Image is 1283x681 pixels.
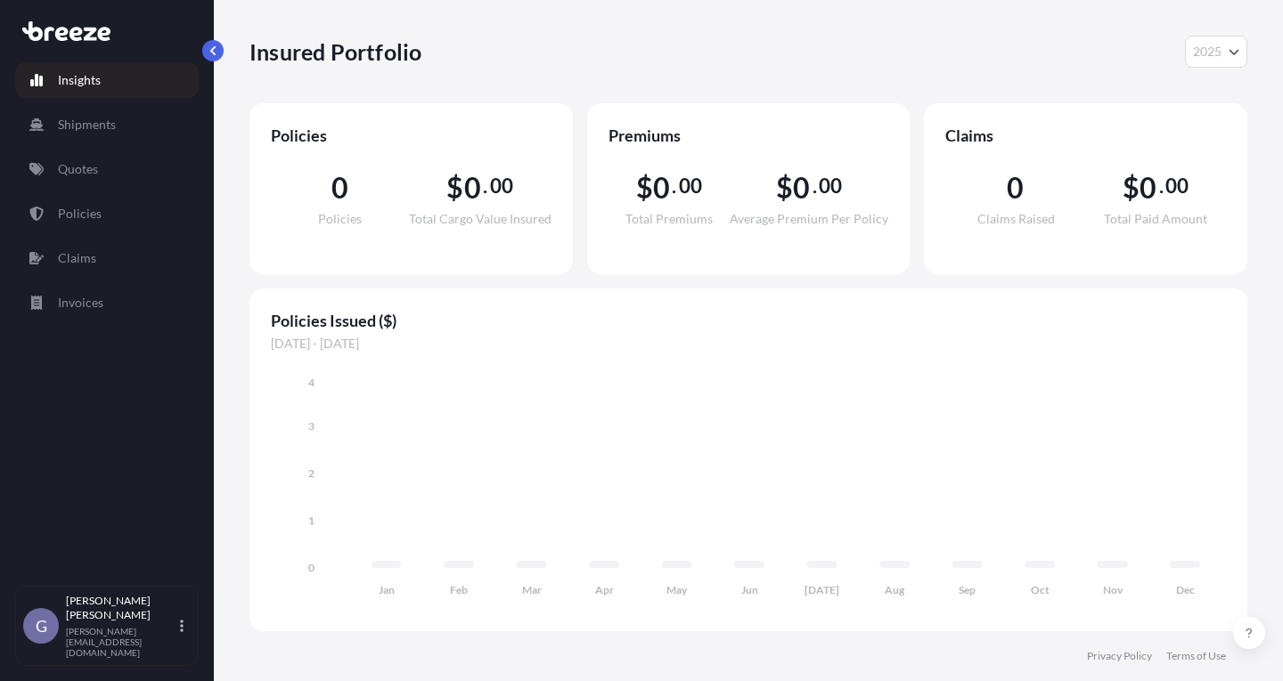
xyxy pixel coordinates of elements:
a: Terms of Use [1166,649,1226,663]
tspan: Dec [1176,583,1195,596]
p: Insured Portfolio [249,37,421,66]
span: $ [636,174,653,202]
p: [PERSON_NAME] [PERSON_NAME] [66,594,176,622]
span: 0 [793,174,810,202]
a: Policies [15,196,199,231]
a: Invoices [15,285,199,320]
span: 0 [1140,174,1156,202]
a: Insights [15,62,199,98]
span: Total Paid Amount [1104,213,1207,225]
span: Policies [271,125,552,146]
span: 00 [679,179,702,193]
tspan: Aug [885,583,905,596]
tspan: Apr [595,583,614,596]
tspan: Jun [741,583,758,596]
a: Quotes [15,151,199,187]
tspan: 3 [308,419,315,433]
p: Policies [58,205,102,223]
span: 00 [1165,179,1189,193]
span: . [483,179,487,193]
p: Claims [58,249,96,267]
a: Shipments [15,107,199,142]
span: Average Premium Per Policy [730,213,888,225]
span: Policies [318,213,362,225]
span: 00 [490,179,513,193]
p: [PERSON_NAME][EMAIL_ADDRESS][DOMAIN_NAME] [66,626,176,658]
tspan: Mar [522,583,542,596]
span: 0 [331,174,348,202]
span: 0 [653,174,670,202]
tspan: Oct [1031,583,1050,596]
span: $ [446,174,463,202]
span: 2025 [1193,43,1222,61]
span: . [672,179,676,193]
tspan: Jan [379,583,395,596]
tspan: May [666,583,688,596]
span: . [813,179,817,193]
tspan: 4 [308,376,315,389]
span: Premiums [609,125,889,146]
button: Year Selector [1185,36,1247,68]
tspan: Feb [450,583,468,596]
p: Shipments [58,116,116,134]
span: Claims Raised [977,213,1055,225]
tspan: 1 [308,514,315,527]
span: 0 [464,174,481,202]
p: Invoices [58,294,103,312]
span: 0 [1007,174,1024,202]
a: Claims [15,240,199,276]
tspan: Sep [959,583,976,596]
p: Insights [58,71,101,89]
span: Total Premiums [625,213,713,225]
tspan: Nov [1103,583,1124,596]
span: . [1159,179,1164,193]
tspan: 2 [308,466,315,480]
tspan: [DATE] [805,583,839,596]
span: 00 [819,179,842,193]
span: $ [776,174,793,202]
span: $ [1123,174,1140,202]
span: [DATE] - [DATE] [271,335,1226,353]
span: Total Cargo Value Insured [409,213,552,225]
a: Privacy Policy [1087,649,1152,663]
p: Quotes [58,160,98,178]
span: Claims [945,125,1226,146]
span: G [36,617,47,635]
tspan: 0 [308,561,315,574]
span: Policies Issued ($) [271,310,1226,331]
